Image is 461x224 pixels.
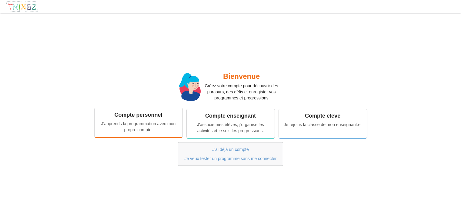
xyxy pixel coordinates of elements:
[201,72,282,81] h2: Bienvenue
[99,121,178,133] div: J'apprends la programmation avec mon propre compte.
[191,112,270,119] div: Compte enseignant
[283,112,362,119] div: Compte élève
[99,112,178,119] div: Compte personnel
[187,109,275,138] a: Compte enseignantJ'associe mes élèves, j'organise les activités et je suis les progressions.
[201,83,282,101] p: Créez votre compte pour découvrir des parcours, des défis et enregister vos programmes et progres...
[191,122,270,134] div: J'associe mes élèves, j'organise les activités et je suis les progressions.
[95,108,182,137] a: Compte personnelJ'apprends la programmation avec mon propre compte.
[6,1,38,12] img: thingz_logo.png
[283,122,362,128] div: Je rejoins la classe de mon enseignant.e.
[184,156,276,161] a: Je veux tester un programme sans me connecter
[179,73,201,101] img: miss.svg
[212,147,249,152] a: J'ai déjà un compte
[279,109,367,138] a: Compte élèveJe rejoins la classe de mon enseignant.e.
